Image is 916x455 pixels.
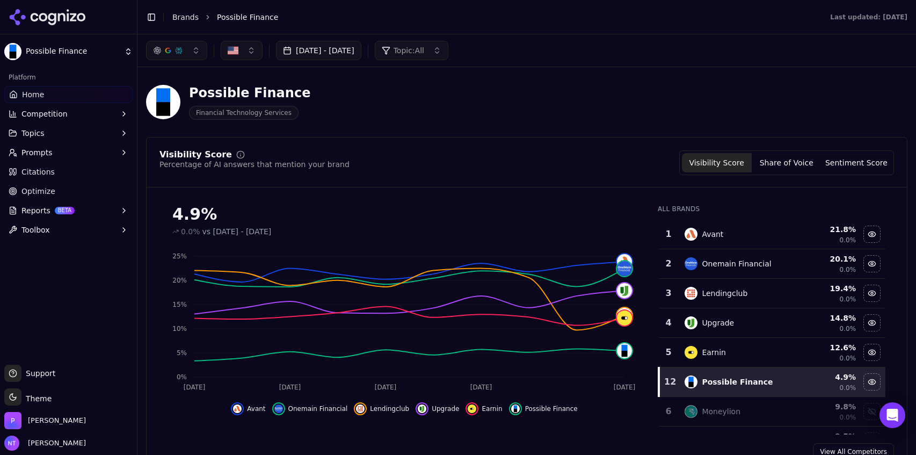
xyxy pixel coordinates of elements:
img: lendingclub [356,405,365,413]
button: ReportsBETA [4,202,133,219]
span: BETA [55,207,75,214]
tspan: 5% [177,349,187,357]
button: Share of Voice [752,153,822,172]
div: Percentage of AI answers that mention your brand [159,159,350,170]
img: Nate Tower [4,436,19,451]
img: upgrade [418,405,426,413]
button: Hide onemain financial data [272,402,348,415]
img: onemain financial [274,405,283,413]
button: Hide avant data [863,226,881,243]
button: Hide onemain financial data [863,255,881,272]
span: 0.0% [840,295,856,304]
span: Competition [21,109,68,119]
button: [DATE] - [DATE] [276,41,361,60]
div: 2 [663,257,674,270]
div: Last updated: [DATE] [830,13,907,21]
button: Open organization switcher [4,412,86,429]
span: 0.0% [840,324,856,333]
button: Show opploans data [863,432,881,450]
button: Competition [4,105,133,122]
tspan: 25% [172,252,187,260]
div: Earnin [702,347,726,358]
span: Earnin [482,405,502,413]
span: Onemain Financial [288,405,348,413]
tr: 6moneylionMoneylion9.8%0.0%Show moneylion data [659,397,885,427]
a: Citations [4,163,133,180]
span: [PERSON_NAME] [24,438,86,448]
div: 12 [664,375,674,388]
div: Moneylion [702,406,740,417]
div: Possible Finance [702,377,773,387]
div: 4.9 % [798,372,856,382]
tspan: [DATE] [184,384,206,391]
span: 0.0% [181,226,200,237]
img: possible finance [685,375,697,388]
div: Possible Finance [189,84,310,102]
button: Prompts [4,144,133,161]
div: Avant [702,229,723,240]
nav: breadcrumb [172,12,809,23]
button: Hide avant data [231,402,265,415]
div: 21.8 % [798,224,856,235]
span: Home [22,89,44,100]
span: 0.0% [840,413,856,422]
span: Topics [21,128,45,139]
div: All Brands [658,205,885,213]
div: 1 [663,228,674,241]
div: 6 [663,405,674,418]
tr: 5earninEarnin12.6%0.0%Hide earnin data [659,338,885,367]
img: avant [685,228,697,241]
span: vs [DATE] - [DATE] [202,226,272,237]
span: Possible Finance [217,12,278,23]
tspan: 20% [172,277,187,284]
img: earnin [468,405,476,413]
span: 0.0% [840,384,856,392]
div: 4 [663,316,674,329]
div: Lendingclub [702,288,747,299]
button: Visibility Score [682,153,752,172]
tspan: 10% [172,325,187,333]
tr: 3lendingclubLendingclub19.4%0.0%Hide lendingclub data [659,279,885,308]
button: Hide possible finance data [509,402,578,415]
tr: 4upgradeUpgrade14.8%0.0%Hide upgrade data [659,308,885,338]
img: possible finance [511,405,520,413]
span: Toolbox [21,225,50,235]
div: Visibility Score [159,150,232,159]
div: 14.8 % [798,313,856,323]
button: Toolbox [4,221,133,239]
button: Hide lendingclub data [354,402,409,415]
button: Hide upgrade data [416,402,459,415]
span: 0.0% [840,236,856,244]
img: moneylion [685,405,697,418]
img: onemain financial [617,261,632,276]
tspan: [DATE] [279,384,301,391]
div: 9.5 % [798,431,856,442]
div: 20.1 % [798,254,856,264]
img: earnin [685,346,697,359]
span: Support [21,368,55,379]
button: Hide earnin data [466,402,502,415]
span: 0.0% [840,265,856,274]
button: Hide possible finance data [863,373,881,391]
span: Upgrade [432,405,459,413]
span: Possible Finance [26,47,120,56]
img: United States [228,45,238,56]
div: 5 [663,346,674,359]
div: Open Intercom Messenger [879,402,905,428]
button: Topics [4,125,133,142]
a: Optimize [4,183,133,200]
span: Topic: All [394,45,424,56]
span: Reports [21,205,50,216]
tspan: [DATE] [470,384,492,391]
div: 19.4 % [798,283,856,294]
a: Brands [172,13,199,21]
div: Onemain Financial [702,258,771,269]
div: 9.8 % [798,401,856,412]
img: avant [617,254,632,269]
div: 12.6 % [798,342,856,353]
div: 4.9% [172,205,636,224]
tr: 12possible financePossible Finance4.9%0.0%Hide possible finance data [659,367,885,397]
a: Home [4,86,133,103]
span: Perrill [28,416,86,425]
tspan: 0% [177,373,187,381]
